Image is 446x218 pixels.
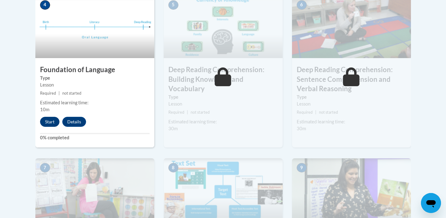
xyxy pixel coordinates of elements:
span: not started [319,110,338,115]
div: Estimated learning time: [297,118,406,125]
button: Details [62,117,86,127]
label: Type [168,94,278,101]
span: Required [297,110,313,115]
span: 30m [168,126,178,131]
iframe: Button to launch messaging window [421,193,441,213]
div: Lesson [297,101,406,107]
span: not started [191,110,210,115]
label: Type [40,75,150,82]
div: Lesson [168,101,278,107]
span: Required [168,110,184,115]
h3: Deep Reading Comprehension: Sentence Comprehension and Verbal Reasoning [292,65,411,94]
span: 9 [297,163,307,172]
span: | [315,110,316,115]
span: | [59,91,60,96]
h3: Deep Reading Comprehension: Building Knowledge and Vocabulary [164,65,283,94]
span: 8 [168,163,178,172]
span: 10m [40,107,49,112]
span: 4 [40,0,50,10]
span: 5 [168,0,178,10]
span: not started [62,91,81,96]
span: Required [40,91,56,96]
div: Estimated learning time: [40,99,150,106]
span: | [187,110,188,115]
div: Lesson [40,82,150,88]
label: Type [297,94,406,101]
label: 0% completed [40,134,150,141]
span: 30m [297,126,306,131]
div: Estimated learning time: [168,118,278,125]
span: 7 [40,163,50,172]
h3: Foundation of Language [35,65,154,75]
span: 6 [297,0,307,10]
button: Start [40,117,59,127]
